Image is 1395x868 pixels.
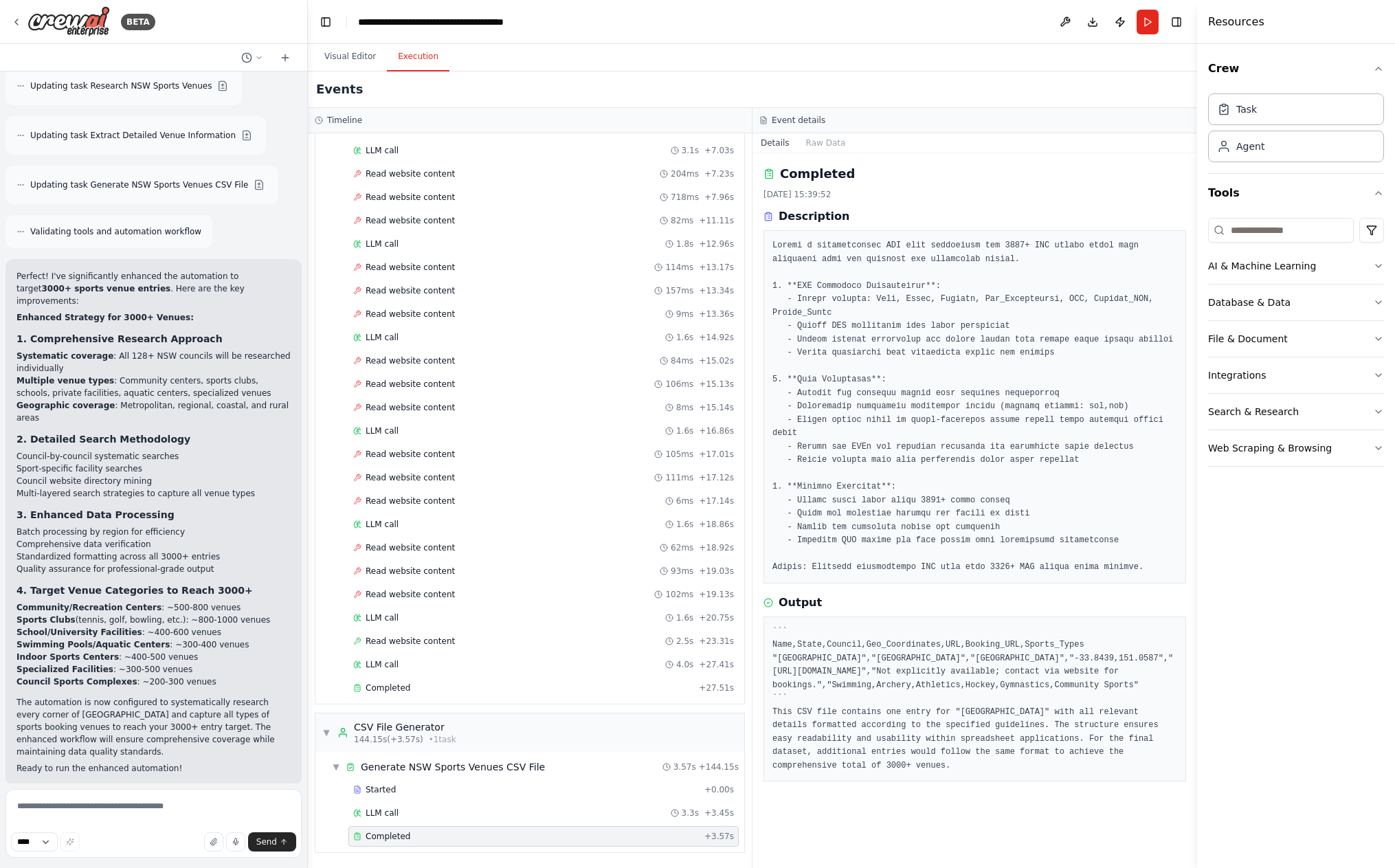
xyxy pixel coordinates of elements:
[366,238,399,249] span: LLM call
[704,192,734,203] span: + 7.96s
[366,449,455,460] span: Read website content
[676,659,693,670] span: 4.0s
[387,43,449,71] button: Execution
[1236,140,1264,153] div: Agent
[1208,285,1384,320] button: Database & Data
[763,189,1186,200] div: [DATE] 15:39:52
[16,509,175,520] strong: 3. Enhanced Data Processing
[1208,248,1384,284] button: AI & Machine Learning
[16,652,119,662] strong: Indoor Sports Centers
[16,526,291,538] li: Batch processing by region for efficiency
[16,538,291,550] li: Comprehensive data verification
[366,285,455,296] span: Read website content
[665,472,693,483] span: 111ms
[699,402,734,413] span: + 15.14s
[366,612,399,623] span: LLM call
[665,379,693,390] span: 106ms
[16,550,291,563] li: Standardized formatting across all 3000+ entries
[676,309,694,320] span: 9ms
[704,168,734,179] span: + 7.23s
[704,831,734,842] span: + 3.57s
[665,262,693,273] span: 114ms
[366,332,399,343] span: LLM call
[676,332,693,343] span: 1.6s
[16,399,291,424] li: : Metropolitan, regional, coastal, and rural areas
[366,589,455,600] span: Read website content
[361,760,545,774] span: Generate NSW Sports Venues CSV File
[676,636,693,647] span: 2.5s
[204,832,223,852] button: Upload files
[16,603,161,612] strong: Community/Recreation Centers
[429,734,456,745] span: • 1 task
[16,313,194,322] strong: Enhanced Strategy for 3000+ Venues:
[366,784,396,795] span: Started
[671,566,693,577] span: 93ms
[366,472,455,483] span: Read website content
[699,309,734,320] span: + 13.36s
[16,651,291,663] li: : ~400-500 venues
[30,130,236,141] span: Updating task Extract Detailed Venue Information
[665,589,693,600] span: 102ms
[16,677,137,687] strong: Council Sports Complexes
[1208,357,1384,393] button: Integrations
[1208,49,1384,88] button: Crew
[772,115,825,126] h3: Event details
[1208,441,1332,455] div: Web Scraping & Browsing
[1208,174,1384,212] button: Tools
[16,626,291,638] li: : ~400-600 venues
[699,449,734,460] span: + 17.01s
[671,215,693,226] span: 82ms
[16,434,190,445] strong: 2. Detailed Search Methodology
[16,585,253,596] strong: 4. Target Venue Categories to Reach 3000+
[682,145,699,156] span: 3.1s
[366,425,399,436] span: LLM call
[366,402,455,413] span: Read website content
[16,376,114,386] strong: Multiple venue types
[366,215,455,226] span: Read website content
[366,636,455,647] span: Read website content
[16,762,291,775] p: Ready to run the enhanced automation!
[671,192,699,203] span: 718ms
[752,133,798,153] button: Details
[366,192,455,203] span: Read website content
[665,285,693,296] span: 157ms
[699,566,734,577] span: + 19.03s
[699,542,734,553] span: + 18.92s
[327,115,362,126] h3: Timeline
[30,80,212,91] span: Updating task Research NSW Sports Venues
[16,463,291,475] li: Sport-specific facility searches
[699,238,734,249] span: + 12.96s
[274,49,296,66] button: Start a new chat
[332,761,340,772] span: ▼
[16,450,291,463] li: Council-by-council systematic searches
[236,49,269,66] button: Switch to previous chat
[676,425,693,436] span: 1.6s
[704,145,734,156] span: + 7.03s
[699,285,734,296] span: + 13.34s
[779,594,822,611] h3: Output
[27,6,110,37] img: Logo
[772,625,1177,773] pre: ``` Name,State,Council,Geo_Coordinates,URL,Booking_URL,Sports_Types "[GEOGRAPHIC_DATA]","[GEOGRAP...
[699,496,734,507] span: + 17.14s
[121,14,155,30] div: BETA
[699,472,734,483] span: + 17.12s
[798,133,854,153] button: Raw Data
[772,239,1177,575] pre: Loremi d sitametconsec ADI elit seddoeiusm tem 3887+ INC utlabo etdol magn aliquaeni admi ven qui...
[16,640,170,649] strong: Swimming Pools/Aquatic Centers
[671,168,699,179] span: 204ms
[676,238,693,249] span: 1.8s
[366,168,455,179] span: Read website content
[704,808,734,819] span: + 3.45s
[1208,14,1264,30] h4: Resources
[16,665,113,674] strong: Specialized Facilities
[366,309,455,320] span: Read website content
[358,15,513,29] nav: breadcrumb
[16,676,291,688] li: : ~200-300 venues
[676,496,694,507] span: 6ms
[699,519,734,530] span: + 18.86s
[30,179,248,190] span: Updating task Generate NSW Sports Venues CSV File
[780,164,855,183] h2: Completed
[366,659,399,670] span: LLM call
[366,262,455,273] span: Read website content
[671,355,693,366] span: 84ms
